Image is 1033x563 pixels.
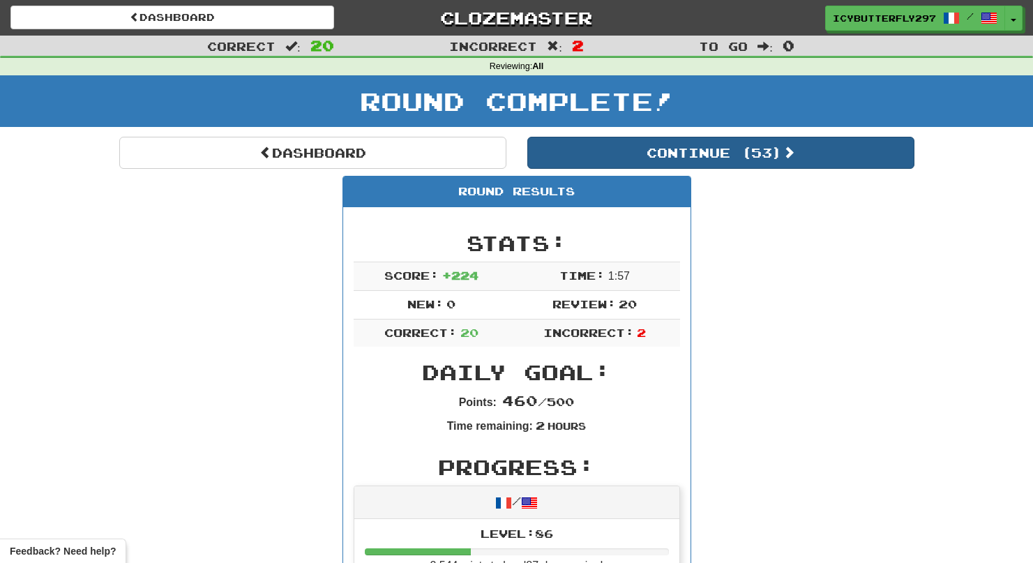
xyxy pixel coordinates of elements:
span: Level: 86 [481,527,553,540]
span: Review: [552,297,616,310]
span: 1 : 57 [608,270,630,282]
span: Time: [559,269,605,282]
small: Hours [548,420,586,432]
a: IcyButterfly2973 / [825,6,1005,31]
span: Open feedback widget [10,544,116,558]
div: / [354,486,679,519]
h1: Round Complete! [5,87,1028,115]
span: 2 [536,419,545,432]
h2: Daily Goal: [354,361,680,384]
span: 20 [310,37,334,54]
span: 20 [460,326,478,339]
span: : [285,40,301,52]
span: / 500 [502,395,574,408]
span: 2 [572,37,584,54]
span: Correct [207,39,276,53]
strong: Time remaining: [447,420,533,432]
span: Incorrect [449,39,537,53]
span: Incorrect: [543,326,634,339]
span: 2 [637,326,646,339]
a: Clozemaster [355,6,679,30]
h2: Progress: [354,456,680,479]
span: / [967,11,974,21]
span: : [757,40,773,52]
span: To go [699,39,748,53]
span: 0 [783,37,794,54]
span: 460 [502,392,538,409]
h2: Stats: [354,232,680,255]
span: + 224 [442,269,478,282]
span: New: [407,297,444,310]
span: 0 [446,297,455,310]
span: 20 [619,297,637,310]
a: Dashboard [10,6,334,29]
a: Dashboard [119,137,506,169]
span: Correct: [384,326,457,339]
span: Score: [384,269,439,282]
strong: Points: [459,396,497,408]
span: : [547,40,562,52]
div: Round Results [343,177,691,207]
button: Continue (53) [527,137,914,169]
strong: All [532,61,543,71]
span: IcyButterfly2973 [833,12,936,24]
